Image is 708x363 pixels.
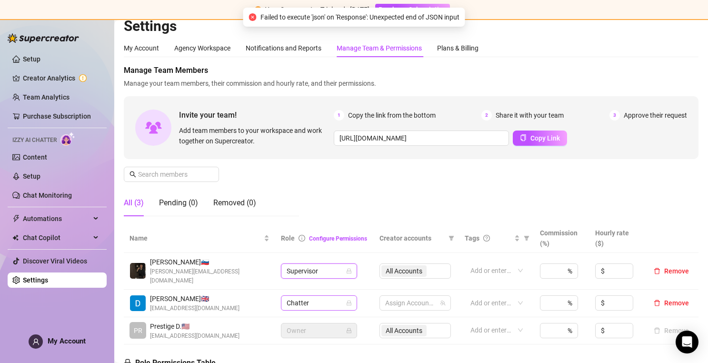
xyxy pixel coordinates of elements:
span: filter [449,235,454,241]
a: Setup [23,55,40,63]
img: AI Chatter [60,132,75,146]
span: My Account [48,337,86,345]
span: Remove [664,299,689,307]
span: Manage your team members, their commission and hourly rate, and their permissions. [124,78,698,89]
button: Remove [650,325,693,336]
span: lock [346,300,352,306]
a: Purchase Subscription [375,6,450,13]
a: Chat Monitoring [23,192,72,199]
span: Prestige D. 🇺🇸 [150,321,239,332]
span: [PERSON_NAME] 🇸🇮 [150,257,269,267]
span: info-circle [299,235,305,242]
th: Name [124,224,275,253]
span: question-circle [483,235,490,242]
a: Settings [23,276,48,284]
img: logo-BBDzfeDw.svg [8,33,79,43]
div: Removed (0) [213,197,256,209]
span: Purchase Subscription [379,6,447,13]
span: Remove [664,267,689,275]
span: Supervisor [287,264,351,278]
div: Notifications and Reports [246,43,321,53]
th: Hourly rate ($) [589,224,644,253]
span: delete [654,300,660,306]
span: filter [522,231,531,245]
span: Name [130,233,262,243]
span: filter [447,231,456,245]
a: Creator Analytics exclamation-circle [23,71,99,86]
button: Copy Link [513,131,567,146]
span: [PERSON_NAME] 🇬🇧 [150,293,239,304]
span: 3 [609,110,620,121]
span: Creator accounts [379,233,445,243]
input: Search members [138,169,206,180]
div: Plans & Billing [437,43,479,53]
span: 1 [334,110,344,121]
span: lock [346,268,352,274]
span: Tags [465,233,479,243]
button: Purchase Subscription [375,4,450,15]
span: user [32,338,40,345]
img: Daniel jones [130,295,146,311]
span: copy [520,134,527,141]
th: Commission (%) [534,224,589,253]
span: Approve their request [624,110,687,121]
span: 2 [481,110,492,121]
div: Open Intercom Messenger [676,331,698,353]
span: Automations [23,211,90,226]
button: Remove [650,265,693,277]
div: Agency Workspace [174,43,230,53]
a: Content [23,153,47,161]
div: My Account [124,43,159,53]
span: Izzy AI Chatter [12,136,57,145]
span: Owner [287,323,351,338]
span: [EMAIL_ADDRESS][DOMAIN_NAME] [150,332,239,341]
a: Setup [23,172,40,180]
span: [PERSON_NAME][EMAIL_ADDRESS][DOMAIN_NAME] [150,267,269,285]
span: Your Supercreator Trial ends [DATE]. [265,6,371,13]
span: Chatter [287,296,351,310]
span: Chat Copilot [23,230,90,245]
img: Aleksander Ovčar [130,263,146,279]
a: Configure Permissions [309,235,367,242]
span: close-circle [249,13,257,21]
span: Add team members to your workspace and work together on Supercreator. [179,125,330,146]
a: Discover Viral Videos [23,257,87,265]
span: Copy Link [530,134,560,142]
span: PR [134,325,142,336]
span: lock [346,328,352,333]
button: Remove [650,297,693,309]
span: Invite your team! [179,109,334,121]
span: thunderbolt [12,215,20,222]
div: Manage Team & Permissions [337,43,422,53]
div: Pending (0) [159,197,198,209]
span: Copy the link from the bottom [348,110,436,121]
span: Failed to execute 'json' on 'Response': Unexpected end of JSON input [260,12,459,22]
span: Manage Team Members [124,65,698,76]
span: Role [281,234,295,242]
span: exclamation-circle [255,6,261,13]
h2: Settings [124,17,698,35]
a: Purchase Subscription [23,112,91,120]
span: delete [654,268,660,274]
span: filter [524,235,529,241]
div: All (3) [124,197,144,209]
span: search [130,171,136,178]
span: [EMAIL_ADDRESS][DOMAIN_NAME] [150,304,239,313]
span: Share it with your team [496,110,564,121]
img: Chat Copilot [12,234,19,241]
span: team [440,300,446,306]
a: Team Analytics [23,93,70,101]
